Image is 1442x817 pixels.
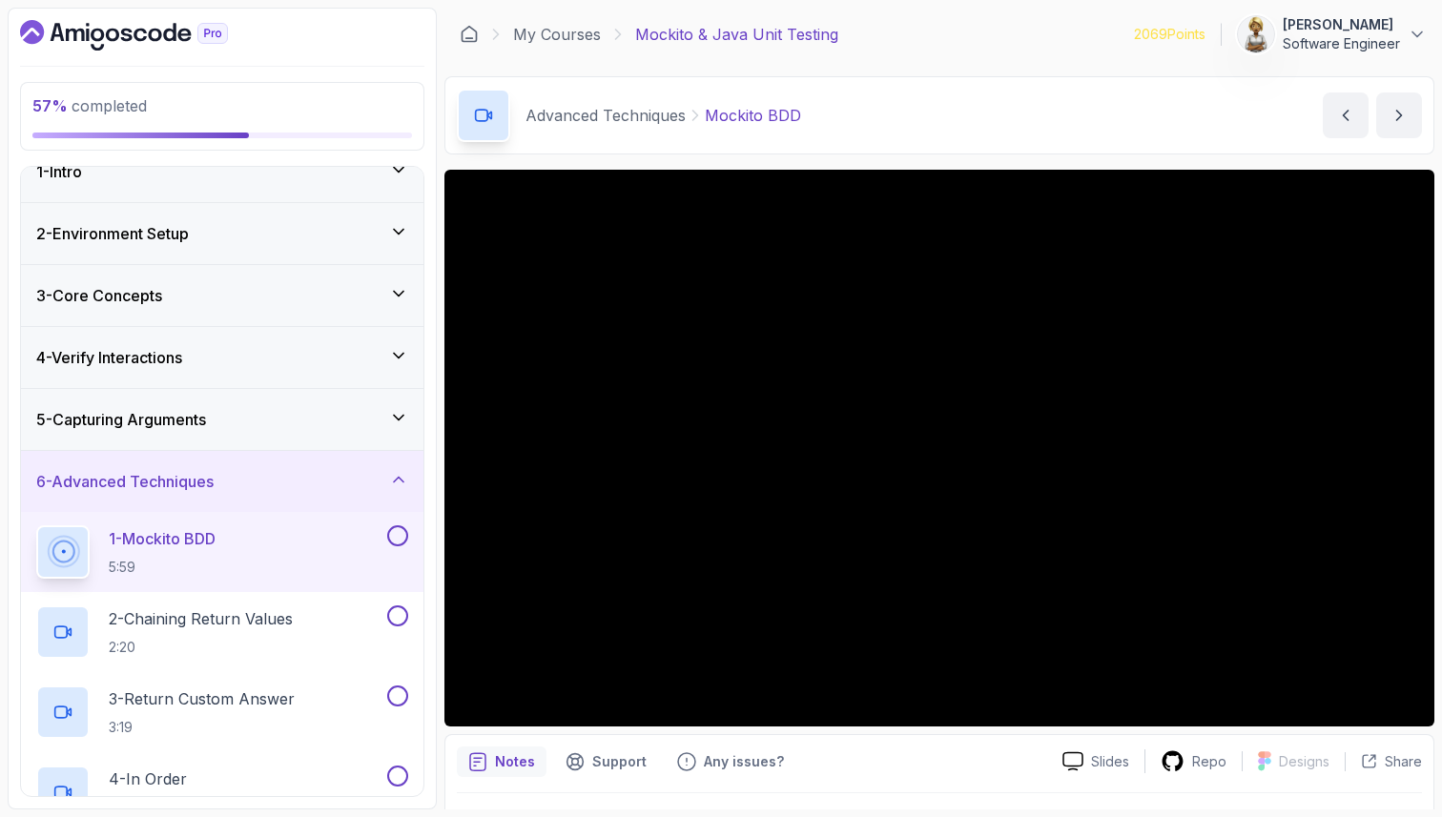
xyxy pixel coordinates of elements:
iframe: 1 - MockitoBDD [444,170,1434,726]
span: 57 % [32,96,68,115]
button: Share [1345,752,1422,771]
button: 6-Advanced Techniques [21,451,423,512]
p: 2 - Chaining Return Values [109,607,293,630]
img: user profile image [1238,16,1274,52]
p: 4 - In Order [109,767,187,790]
p: Advanced Techniques [525,104,686,127]
h3: 4 - Verify Interactions [36,346,182,369]
p: 3 - Return Custom Answer [109,687,295,710]
button: Support button [554,746,658,777]
p: Designs [1279,752,1329,771]
button: 3-Core Concepts [21,265,423,326]
p: Software Engineer [1283,34,1400,53]
h3: 6 - Advanced Techniques [36,470,214,493]
h3: 3 - Core Concepts [36,284,162,307]
span: completed [32,96,147,115]
button: 4-Verify Interactions [21,327,423,388]
p: 2069 Points [1134,25,1205,44]
button: previous content [1323,92,1369,138]
h3: 5 - Capturing Arguments [36,408,206,431]
p: 3:19 [109,718,295,737]
button: 2-Chaining Return Values2:20 [36,605,408,659]
button: Feedback button [666,746,795,777]
p: 2:20 [109,638,293,657]
button: notes button [457,746,546,777]
p: 5:59 [109,558,216,577]
p: Share [1385,752,1422,771]
button: 1-Mockito BDD5:59 [36,525,408,579]
button: user profile image[PERSON_NAME]Software Engineer [1237,15,1427,53]
p: Mockito & Java Unit Testing [635,23,838,46]
button: 3-Return Custom Answer3:19 [36,685,408,739]
a: Dashboard [20,20,272,51]
h3: 1 - Intro [36,160,82,183]
p: Mockito BDD [705,104,801,127]
a: My Courses [513,23,601,46]
p: Repo [1192,752,1226,771]
a: Dashboard [460,25,479,44]
p: Notes [495,752,535,771]
p: Slides [1091,752,1129,771]
button: 5-Capturing Arguments [21,389,423,450]
button: next content [1376,92,1422,138]
h3: 2 - Environment Setup [36,222,189,245]
p: 1 - Mockito BDD [109,527,216,550]
a: Repo [1145,749,1242,773]
p: [PERSON_NAME] [1283,15,1400,34]
a: Slides [1047,751,1144,771]
p: Any issues? [704,752,784,771]
button: 2-Environment Setup [21,203,423,264]
p: Support [592,752,647,771]
button: 1-Intro [21,141,423,202]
